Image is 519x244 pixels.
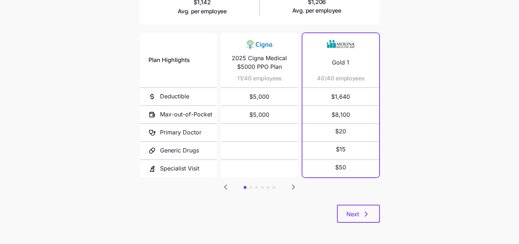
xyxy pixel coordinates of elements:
[148,56,190,65] span: Plan Highlights
[230,106,289,123] span: $5,000
[160,110,212,119] span: Max-out-of-Pocket
[336,145,346,154] span: $15
[160,164,199,173] span: Specialist Visit
[317,74,364,83] span: 40/40 employees
[221,182,230,192] button: Go to previous slide
[337,205,380,223] button: Next
[311,106,371,123] span: $8,100
[221,183,230,191] svg: Go to previous slide
[178,7,227,16] span: Avg. per employee
[292,6,341,15] span: Avg. per employee
[160,146,199,155] span: Generic Drugs
[311,88,371,105] span: $1,640
[289,183,298,191] svg: Go to next slide
[326,37,355,51] img: Carrier
[289,182,298,192] button: Go to next slide
[237,74,282,83] span: 11/40 employees
[160,92,189,101] span: Deductible
[346,210,359,218] span: Next
[245,37,274,51] img: Carrier
[335,127,346,136] span: $20
[332,58,349,67] span: Gold 1
[230,54,289,72] span: 2025 Cigna Medical $5000 PPO Plan
[230,88,289,105] span: $5,000
[335,163,346,172] span: $50
[160,128,201,137] span: Primary Doctor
